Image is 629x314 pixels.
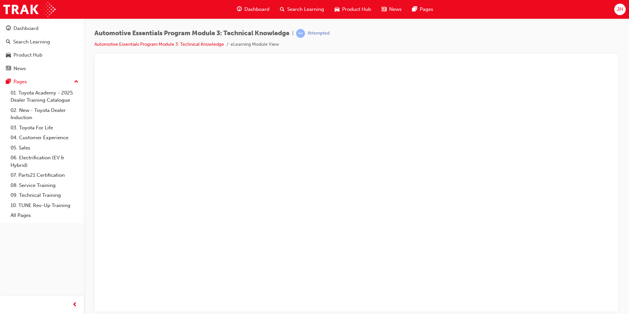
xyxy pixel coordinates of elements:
a: pages-iconPages [407,3,439,16]
span: learningRecordVerb_ATTEMPT-icon [296,29,305,38]
span: guage-icon [237,5,242,13]
span: Dashboard [244,6,269,13]
a: Dashboard [3,22,81,35]
span: search-icon [280,5,285,13]
a: 09. Technical Training [8,190,81,200]
span: guage-icon [6,26,11,32]
span: up-icon [74,78,79,86]
span: prev-icon [72,301,77,309]
a: Automotive Essentials Program Module 3: Technical Knowledge [94,41,224,47]
button: Pages [3,76,81,88]
span: Search Learning [287,6,324,13]
div: News [13,65,26,72]
a: car-iconProduct Hub [329,3,376,16]
span: Product Hub [342,6,371,13]
span: news-icon [6,66,11,72]
button: DashboardSearch LearningProduct HubNews [3,21,81,76]
a: 06. Electrification (EV & Hybrid) [8,153,81,170]
a: 05. Sales [8,143,81,153]
div: Attempted [308,30,330,37]
span: news-icon [382,5,387,13]
a: All Pages [8,210,81,221]
span: Pages [420,6,433,13]
button: JH [614,4,626,15]
span: pages-icon [412,5,417,13]
a: 03. Toyota For Life [8,123,81,133]
a: guage-iconDashboard [232,3,275,16]
a: 10. TUNE Rev-Up Training [8,200,81,211]
img: Trak [3,2,56,17]
a: 01. Toyota Academy - 2025 Dealer Training Catalogue [8,88,81,105]
a: 07. Parts21 Certification [8,170,81,180]
a: search-iconSearch Learning [275,3,329,16]
li: eLearning Module View [231,41,279,48]
a: 08. Service Training [8,180,81,191]
div: Pages [13,78,27,86]
span: car-icon [6,52,11,58]
a: news-iconNews [376,3,407,16]
div: Dashboard [13,25,38,32]
a: News [3,63,81,75]
a: Product Hub [3,49,81,61]
a: Search Learning [3,36,81,48]
span: JH [617,6,623,13]
div: Search Learning [13,38,50,46]
a: 04. Customer Experience [8,133,81,143]
a: 02. New - Toyota Dealer Induction [8,105,81,123]
span: pages-icon [6,79,11,85]
div: Product Hub [13,51,42,59]
span: | [292,30,293,37]
span: search-icon [6,39,11,45]
span: News [389,6,402,13]
span: Automotive Essentials Program Module 3: Technical Knowledge [94,30,289,37]
span: car-icon [335,5,340,13]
